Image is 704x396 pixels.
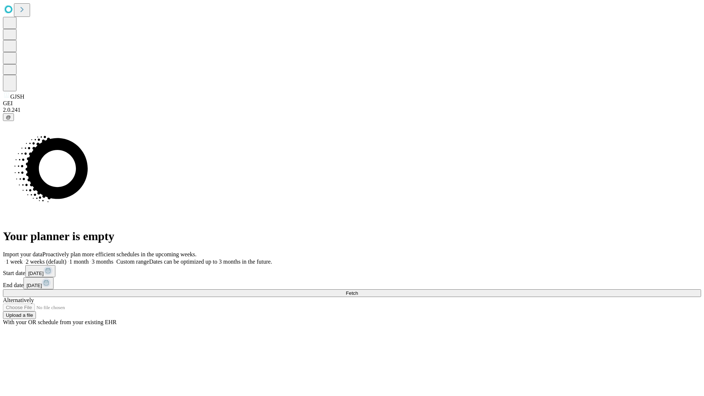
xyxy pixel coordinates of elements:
div: End date [3,277,701,289]
span: Proactively plan more efficient schedules in the upcoming weeks. [43,251,197,257]
h1: Your planner is empty [3,230,701,243]
span: With your OR schedule from your existing EHR [3,319,117,325]
button: [DATE] [25,265,55,277]
button: [DATE] [23,277,54,289]
button: Fetch [3,289,701,297]
span: 2 weeks (default) [26,258,66,265]
span: Import your data [3,251,43,257]
div: Start date [3,265,701,277]
button: @ [3,113,14,121]
span: [DATE] [26,283,42,288]
div: GEI [3,100,701,107]
span: GJSH [10,93,24,100]
span: [DATE] [28,271,44,276]
span: Dates can be optimized up to 3 months in the future. [149,258,272,265]
span: 1 week [6,258,23,265]
span: @ [6,114,11,120]
div: 2.0.241 [3,107,701,113]
button: Upload a file [3,311,36,319]
span: Fetch [346,290,358,296]
span: Custom range [116,258,149,265]
span: Alternatively [3,297,34,303]
span: 3 months [92,258,113,265]
span: 1 month [69,258,89,265]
